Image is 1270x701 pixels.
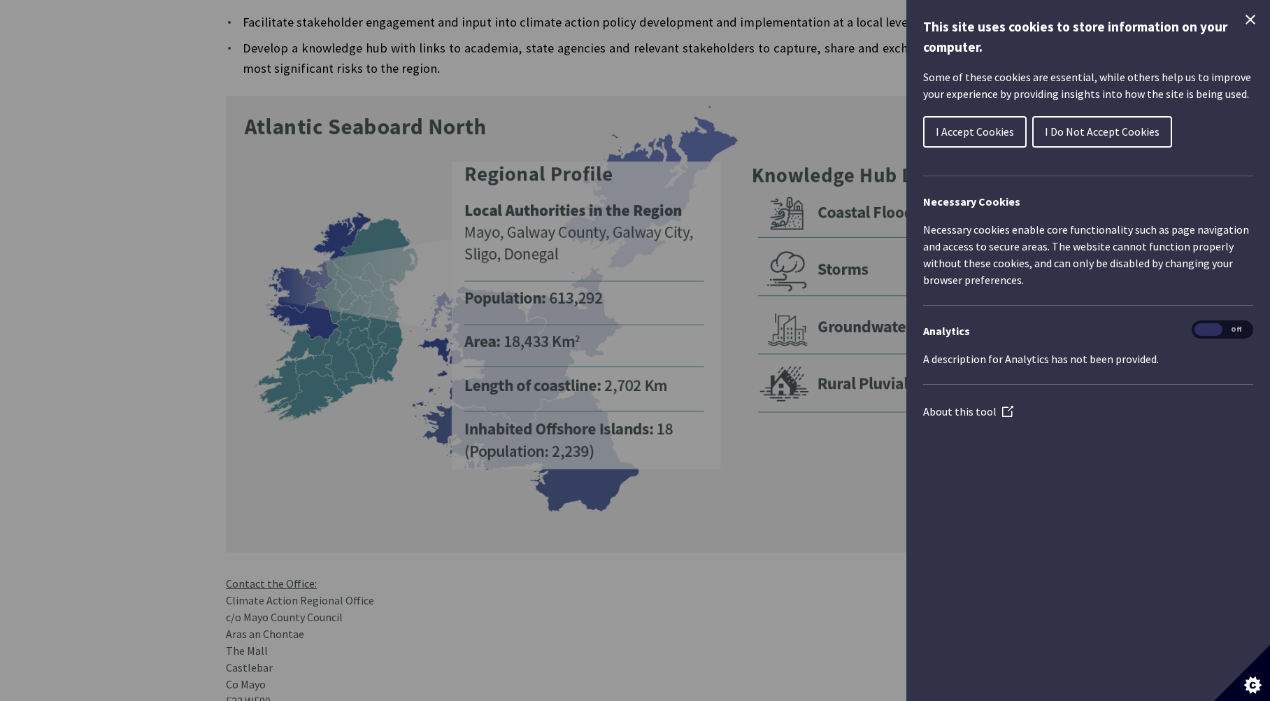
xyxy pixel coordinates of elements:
button: Close Cookie Control [1242,11,1259,28]
button: Set cookie preferences [1214,645,1270,701]
button: I Do Not Accept Cookies [1032,116,1172,148]
span: On [1194,323,1222,337]
h1: This site uses cookies to store information on your computer. [923,17,1253,57]
p: A description for Analytics has not been provided. [923,350,1253,367]
span: I Accept Cookies [936,125,1014,139]
button: I Accept Cookies [923,116,1027,148]
p: Necessary cookies enable core functionality such as page navigation and access to secure areas. T... [923,221,1253,288]
h3: Analytics [923,323,1253,339]
h2: Necessary Cookies [923,193,1253,210]
span: Off [1222,323,1250,337]
span: I Do Not Accept Cookies [1045,125,1160,139]
a: About this tool [923,404,1013,418]
p: Some of these cookies are essential, while others help us to improve your experience by providing... [923,69,1253,102]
